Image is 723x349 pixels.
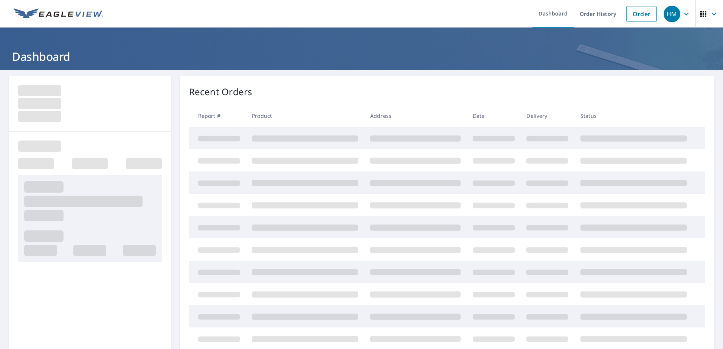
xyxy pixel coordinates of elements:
h1: Dashboard [9,49,714,64]
div: HM [664,6,680,22]
th: Status [574,105,693,127]
a: Order [626,6,657,22]
th: Address [364,105,467,127]
th: Product [246,105,364,127]
th: Delivery [520,105,574,127]
th: Date [467,105,521,127]
img: EV Logo [14,8,103,20]
th: Report # [189,105,246,127]
p: Recent Orders [189,85,253,99]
